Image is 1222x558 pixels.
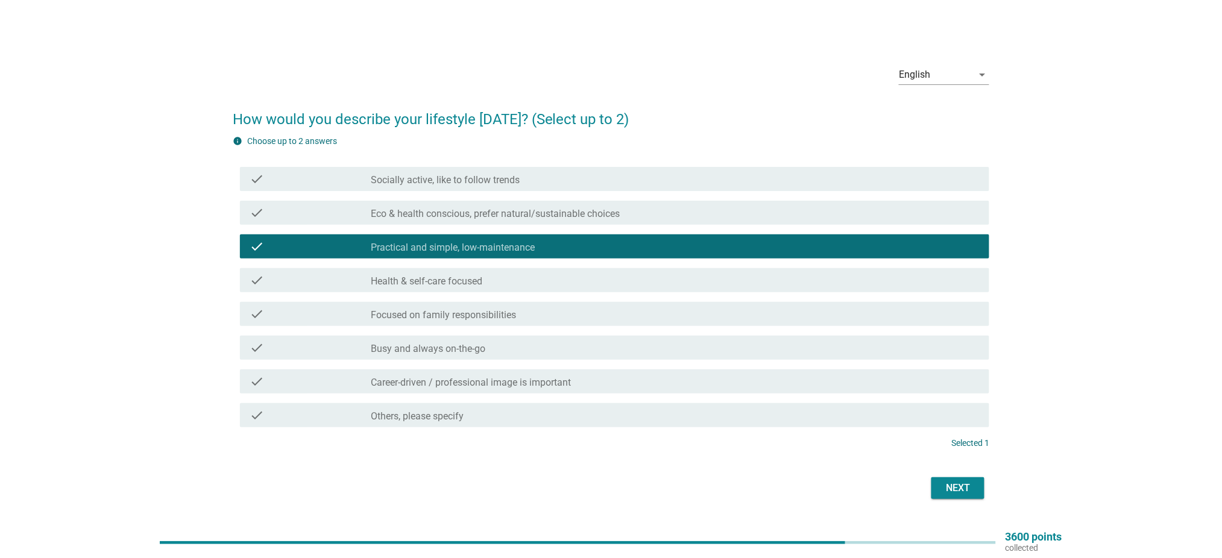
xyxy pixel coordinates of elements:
[247,136,337,146] label: Choose up to 2 answers
[371,377,572,389] label: Career-driven / professional image is important
[951,437,989,450] p: Selected 1
[371,275,483,287] label: Health & self-care focused
[371,242,535,254] label: Practical and simple, low-maintenance
[233,136,242,146] i: info
[250,273,264,287] i: check
[250,408,264,422] i: check
[250,307,264,321] i: check
[250,172,264,186] i: check
[899,69,930,80] div: English
[250,340,264,355] i: check
[250,205,264,220] i: check
[371,208,620,220] label: Eco & health conscious, prefer natural/sustainable choices
[1006,531,1062,542] p: 3600 points
[931,477,984,499] button: Next
[371,174,520,186] label: Socially active, like to follow trends
[1006,542,1062,553] p: collected
[975,67,989,82] i: arrow_drop_down
[371,309,517,321] label: Focused on family responsibilities
[371,343,486,355] label: Busy and always on-the-go
[941,481,975,495] div: Next
[250,374,264,389] i: check
[250,239,264,254] i: check
[371,410,464,422] label: Others, please specify
[233,96,989,130] h2: How would you describe your lifestyle [DATE]? (Select up to 2)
